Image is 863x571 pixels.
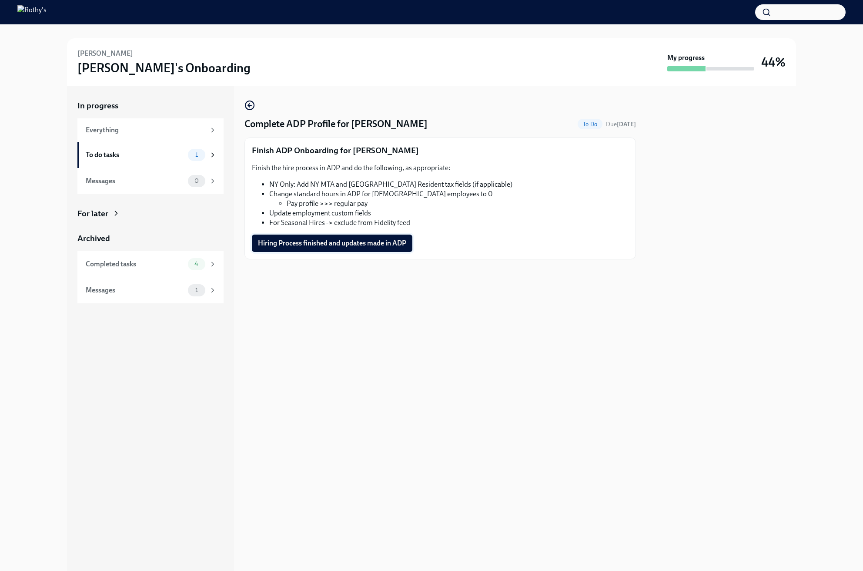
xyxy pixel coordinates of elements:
div: Everything [86,125,205,135]
a: Completed tasks4 [77,251,224,277]
strong: [DATE] [617,121,636,128]
span: 4 [189,261,204,267]
h3: [PERSON_NAME]'s Onboarding [77,60,251,76]
div: To do tasks [86,150,184,160]
strong: My progress [667,53,705,63]
li: Pay profile >>> regular pay [287,199,629,208]
li: Change standard hours in ADP for [DEMOGRAPHIC_DATA] employees to 0 [269,189,629,208]
li: For Seasonal Hires -> exclude from Fidelity feed [269,218,629,228]
div: For later [77,208,108,219]
a: Everything [77,118,224,142]
a: Archived [77,233,224,244]
h4: Complete ADP Profile for [PERSON_NAME] [244,118,428,131]
span: 1 [190,151,203,158]
div: Messages [86,176,184,186]
span: Hiring Process finished and updates made in ADP [258,239,406,248]
li: NY Only: Add NY MTA and [GEOGRAPHIC_DATA] Resident tax fields (if applicable) [269,180,629,189]
div: Completed tasks [86,259,184,269]
span: September 8th, 2025 09:00 [606,120,636,128]
a: In progress [77,100,224,111]
span: To Do [578,121,602,128]
a: To do tasks1 [77,142,224,168]
span: 0 [189,178,204,184]
p: Finish the hire process in ADP and do the following, as appropriate: [252,163,629,173]
span: 1 [190,287,203,293]
a: For later [77,208,224,219]
li: Update employment custom fields [269,208,629,218]
a: Messages0 [77,168,224,194]
h3: 44% [761,54,786,70]
img: Rothy's [17,5,47,19]
a: Messages1 [77,277,224,303]
div: Messages [86,285,184,295]
h6: [PERSON_NAME] [77,49,133,58]
span: Due [606,121,636,128]
button: Hiring Process finished and updates made in ADP [252,235,412,252]
p: Finish ADP Onboarding for [PERSON_NAME] [252,145,629,156]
